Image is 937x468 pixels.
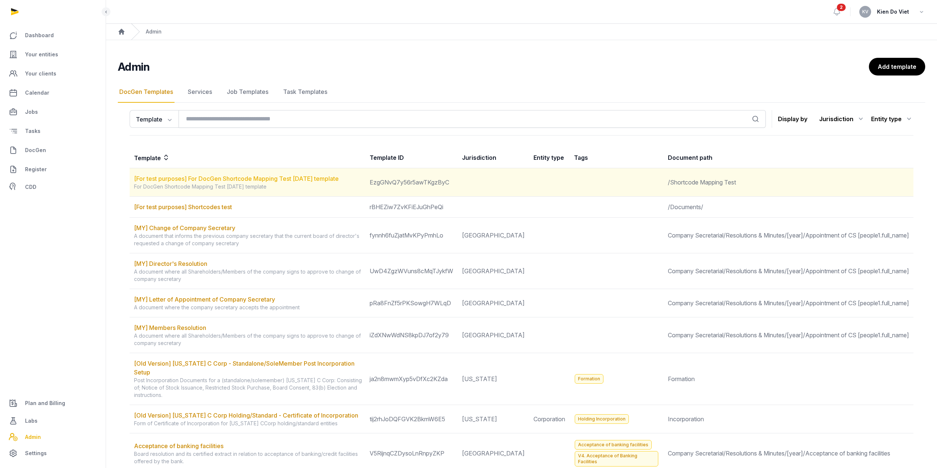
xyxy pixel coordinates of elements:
[130,110,179,128] button: Template
[663,289,913,317] td: Company Secretarial/Resolutions & Minutes/[year]/Appointment of CS [people1.full_name]
[130,147,365,168] th: Template
[6,412,100,430] a: Labs
[6,84,100,102] a: Calendar
[134,412,358,419] a: [Old Version] [US_STATE] C Corp Holding/Standard - Certificate of Incorporation
[663,405,913,433] td: Incorporation
[365,147,458,168] th: Template ID
[25,50,58,59] span: Your entities
[862,10,869,14] span: KV
[575,440,652,450] span: Acceptance of banking facilities
[458,147,529,168] th: Jurisdiction
[134,175,339,182] a: [For test purposes] For DocGen Shortcode Mapping Test [DATE] template
[575,374,603,384] span: Formation
[6,65,100,82] a: Your clients
[134,224,235,232] a: [MY] Change of Company Secretary
[6,141,100,159] a: DocGen
[778,113,807,125] p: Display by
[25,127,40,136] span: Tasks
[575,451,658,467] span: V4. Acceptance of Banking Facilities
[663,168,913,197] td: /Shortcode Mapping Test
[25,31,54,40] span: Dashboard
[282,81,329,103] a: Task Templates
[529,147,570,168] th: Entity type
[6,122,100,140] a: Tasks
[869,58,925,75] a: Add template
[25,88,49,97] span: Calendar
[458,218,529,253] td: [GEOGRAPHIC_DATA]
[134,232,365,247] div: A document that informs the previous company secretary that the current board of director's reque...
[25,399,65,408] span: Plan and Billing
[365,405,458,433] td: tij2rhJoDQFGVK2BkmW6E5
[186,81,214,103] a: Services
[106,24,937,40] nav: Breadcrumb
[25,449,47,458] span: Settings
[225,81,270,103] a: Job Templates
[458,317,529,353] td: [GEOGRAPHIC_DATA]
[134,377,365,399] div: Post Incorporation Documents for a (standalone/solemember) [US_STATE] C Corp: Consisting of; Noti...
[365,353,458,405] td: ja2n8mwmXyp5vDfXc2KZda
[663,197,913,218] td: /Documents/
[663,253,913,289] td: Company Secretarial/Resolutions & Minutes/[year]/Appointment of CS [people1.full_name]
[134,332,365,347] div: A document where all Shareholders/Members of the company signs to approve to change of company se...
[365,197,458,218] td: rBHEZiw7ZvKFiEJuGhPeQi
[134,420,365,427] div: Form of Certificate of Incorporation for [US_STATE] CCorp holding/standard entities
[871,113,913,125] div: Entity type
[570,147,663,168] th: Tags
[365,253,458,289] td: UwD4ZgzWVuns8cMqTJykfW
[6,430,100,444] a: Admin
[25,108,38,116] span: Jobs
[6,27,100,44] a: Dashboard
[365,168,458,197] td: EzgGNvQ7y56r5awTKgzByC
[6,180,100,194] a: CDD
[365,218,458,253] td: fynnh6fuZjatMvKPyPmhLo
[134,203,232,211] a: [For test purposes] Shortcodes test
[663,218,913,253] td: Company Secretarial/Resolutions & Minutes/[year]/Appointment of CS [people1.full_name]
[458,289,529,317] td: [GEOGRAPHIC_DATA]
[575,414,629,424] span: Holding Incorporation
[118,81,925,103] nav: Tabs
[25,165,47,174] span: Register
[663,353,913,405] td: Formation
[6,444,100,462] a: Settings
[134,450,365,465] div: Board resolution and its certified extract in relation to acceptance of banking/credit facilities...
[25,416,38,425] span: Labs
[25,183,36,191] span: CDD
[25,69,56,78] span: Your clients
[118,60,869,73] h2: Admin
[6,46,100,63] a: Your entities
[134,183,365,190] div: For DocGen Shortcode Mapping Test [DATE] template
[365,317,458,353] td: iZdXNwWdNS8kpDJ7of2y79
[458,353,529,405] td: [US_STATE]
[134,324,206,331] a: [MY] Members Resolution
[529,405,570,433] td: Corporation
[6,161,100,178] a: Register
[365,289,458,317] td: pRa8FnZf5rPKSowgH7WLqD
[859,6,871,18] button: KV
[118,81,175,103] a: DocGen Templates
[663,317,913,353] td: Company Secretarial/Resolutions & Minutes/[year]/Appointment of CS [people1.full_name]
[134,268,365,283] div: A document where all Shareholders/Members of the company signs to approve to change of company se...
[25,146,46,155] span: DocGen
[458,405,529,433] td: [US_STATE]
[819,113,865,125] div: Jurisdiction
[6,394,100,412] a: Plan and Billing
[877,7,909,16] span: Kien Do Viet
[134,442,223,450] a: Acceptance of banking facilities
[134,296,275,303] a: [MY] Letter of Appointment of Company Secretary
[134,304,365,311] div: A document where the company secretary accepts the appointment
[134,260,207,267] a: [MY] Director's Resolution
[146,28,162,35] div: Admin
[837,4,846,11] span: 2
[458,253,529,289] td: [GEOGRAPHIC_DATA]
[663,147,913,168] th: Document path
[6,103,100,121] a: Jobs
[134,360,355,376] a: [Old Version] [US_STATE] C Corp - Standalone/SoleMember Post Incorporation Setup
[25,433,41,441] span: Admin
